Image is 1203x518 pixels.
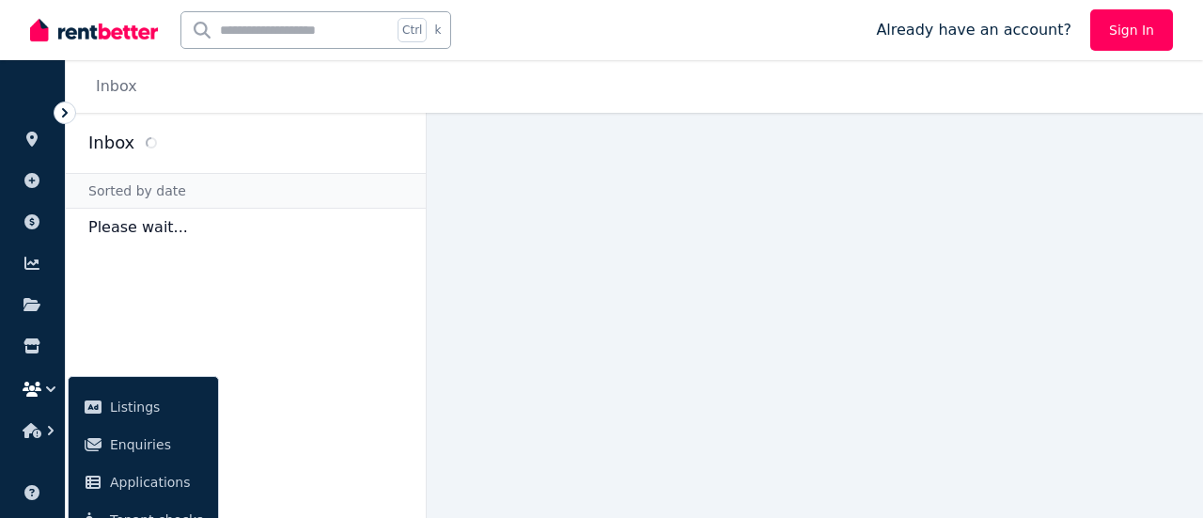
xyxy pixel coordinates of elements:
[30,16,158,44] img: RentBetter
[66,209,426,246] p: Please wait...
[76,463,211,501] a: Applications
[110,471,203,494] span: Applications
[76,426,211,463] a: Enquiries
[88,130,134,156] h2: Inbox
[96,77,137,95] a: Inbox
[76,388,211,426] a: Listings
[15,103,74,117] span: ORGANISE
[110,433,203,456] span: Enquiries
[110,396,203,418] span: Listings
[434,23,441,38] span: k
[1090,9,1173,51] a: Sign In
[66,60,160,113] nav: Breadcrumb
[398,18,427,42] span: Ctrl
[66,173,426,209] div: Sorted by date
[876,19,1071,41] span: Already have an account?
